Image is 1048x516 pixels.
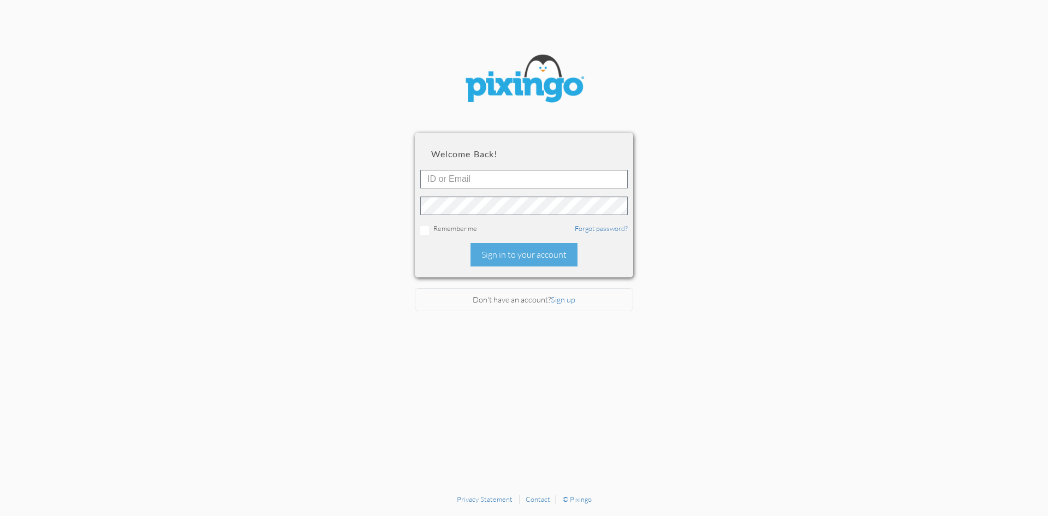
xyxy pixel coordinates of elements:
a: Privacy Statement [457,495,513,503]
div: Sign in to your account [471,243,577,266]
div: Don't have an account? [415,288,633,312]
a: © Pixingo [563,495,592,503]
h2: Welcome back! [431,149,617,159]
a: Sign up [551,295,575,304]
div: Remember me [420,223,628,235]
img: pixingo logo [458,49,589,111]
a: Forgot password? [575,224,628,233]
a: Contact [526,495,550,503]
input: ID or Email [420,170,628,188]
